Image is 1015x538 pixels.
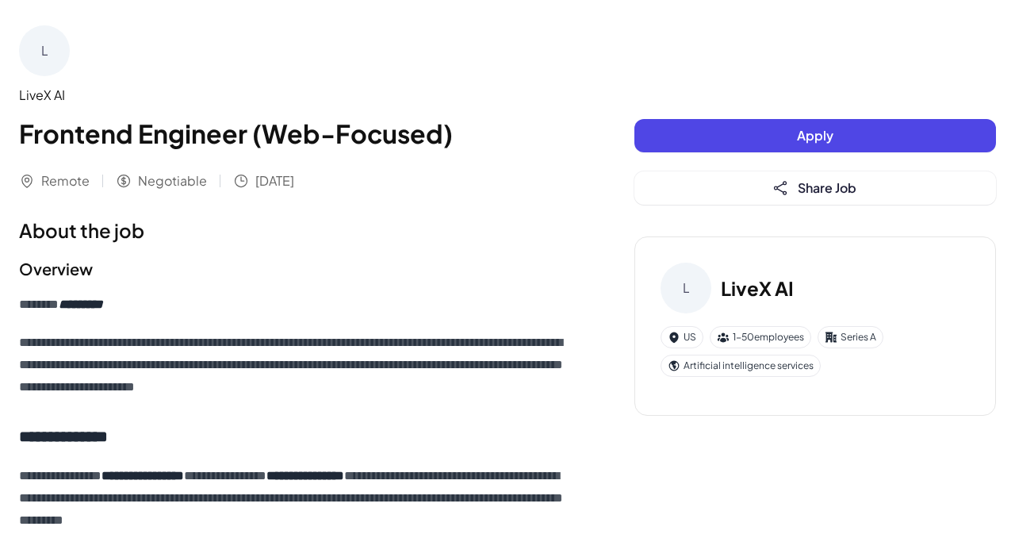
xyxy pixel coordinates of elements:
[634,171,996,205] button: Share Job
[19,86,571,105] div: LiveX AI
[19,216,571,244] h1: About the job
[661,263,711,313] div: L
[798,179,856,196] span: Share Job
[710,326,811,348] div: 1-50 employees
[19,257,571,281] h2: Overview
[661,355,821,377] div: Artificial intelligence services
[19,25,70,76] div: L
[797,127,833,144] span: Apply
[19,114,571,152] h1: Frontend Engineer (Web-Focused)
[818,326,883,348] div: Series A
[255,171,294,190] span: [DATE]
[41,171,90,190] span: Remote
[138,171,207,190] span: Negotiable
[634,119,996,152] button: Apply
[661,326,703,348] div: US
[721,274,794,302] h3: LiveX AI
